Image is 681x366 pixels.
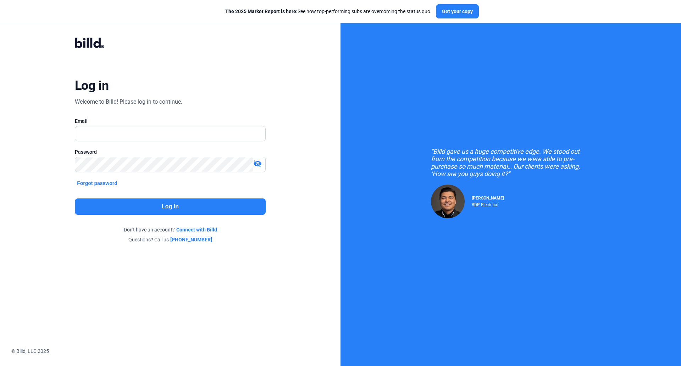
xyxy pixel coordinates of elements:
div: Email [75,118,266,125]
div: Log in [75,78,109,93]
a: [PHONE_NUMBER] [170,236,212,243]
div: See how top-performing subs are overcoming the status quo. [225,8,432,15]
div: "Billd gave us a huge competitive edge. We stood out from the competition because we were able to... [431,148,591,177]
button: Forgot password [75,179,120,187]
div: RDP Electrical [472,201,504,207]
div: Questions? Call us [75,236,266,243]
span: The 2025 Market Report is here: [225,9,298,14]
button: Log in [75,198,266,215]
span: [PERSON_NAME] [472,196,504,201]
mat-icon: visibility_off [253,159,262,168]
div: Welcome to Billd! Please log in to continue. [75,98,182,106]
img: Raul Pacheco [431,185,465,218]
div: Don't have an account? [75,226,266,233]
button: Get your copy [436,4,479,18]
a: Connect with Billd [176,226,217,233]
div: Password [75,148,266,155]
